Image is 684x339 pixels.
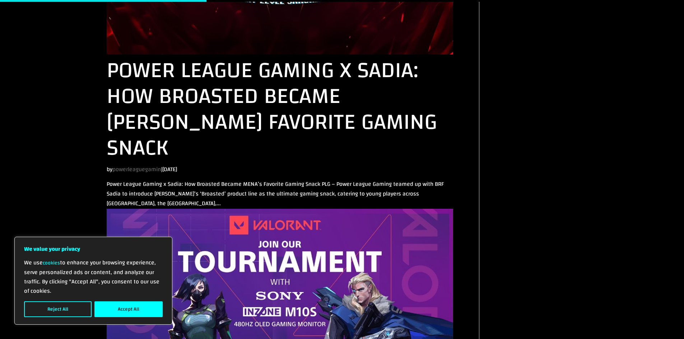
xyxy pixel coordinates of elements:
[112,164,161,175] a: powerleaguegamin
[107,165,453,179] p: by |
[43,258,60,268] a: cookies
[24,244,163,254] p: We value your privacy
[94,301,163,317] button: Accept All
[107,50,437,168] a: Power League Gaming x Sadia: How Broasted Became [PERSON_NAME] Favorite Gaming Snack
[24,301,92,317] button: Reject All
[162,164,177,175] span: [DATE]
[648,305,684,339] iframe: Chat Widget
[24,258,163,296] p: We use to enhance your browsing experience, serve personalized ads or content, and analyze our tr...
[14,237,172,325] div: We value your privacy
